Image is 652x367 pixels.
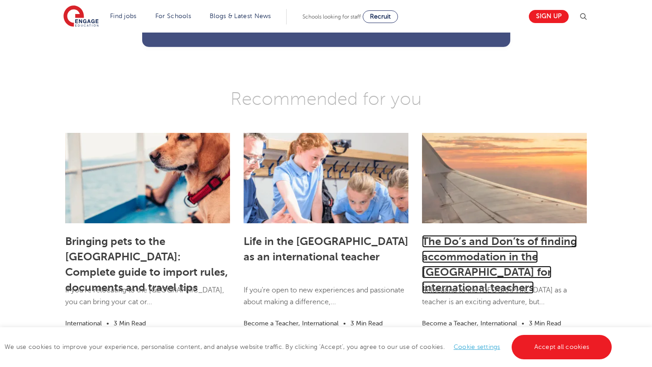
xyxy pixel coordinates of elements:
li: • [339,318,350,329]
li: International [65,318,102,329]
li: • [517,318,529,329]
a: Cookie settings [454,343,500,350]
a: The Do’s and Don’ts of finding accommodation in the [GEOGRAPHIC_DATA] for international teachers [422,235,577,294]
span: Recruit [370,13,391,20]
li: Become a Teacher, International [244,318,339,329]
li: 3 Min Read [529,318,561,329]
a: Bringing pets to the [GEOGRAPHIC_DATA]: Complete guide to import rules, documents and travel tips [65,235,228,294]
li: • [102,318,114,329]
a: Recruit [363,10,398,23]
p: If you’re relocating to the [GEOGRAPHIC_DATA], you can bring your cat or... [65,284,230,317]
p: If you're open to new experiences and passionate about making a difference,... [244,284,408,317]
span: Schools looking for staff [302,14,361,20]
a: Sign up [529,10,569,23]
a: Life in the [GEOGRAPHIC_DATA] as an international teacher [244,235,408,263]
a: Blogs & Latest News [210,13,271,19]
p: Relocating to the [GEOGRAPHIC_DATA] as a teacher is an exciting adventure, but... [422,284,587,317]
img: Engage Education [63,5,99,28]
li: Become a Teacher, International [422,318,517,329]
li: 3 Min Read [114,318,146,329]
span: We use cookies to improve your experience, personalise content, and analyse website traffic. By c... [5,343,614,350]
a: Accept all cookies [512,335,612,359]
li: 3 Min Read [350,318,383,329]
a: For Schools [155,13,191,19]
h3: Recommended for you [58,88,594,110]
a: Find jobs [110,13,137,19]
